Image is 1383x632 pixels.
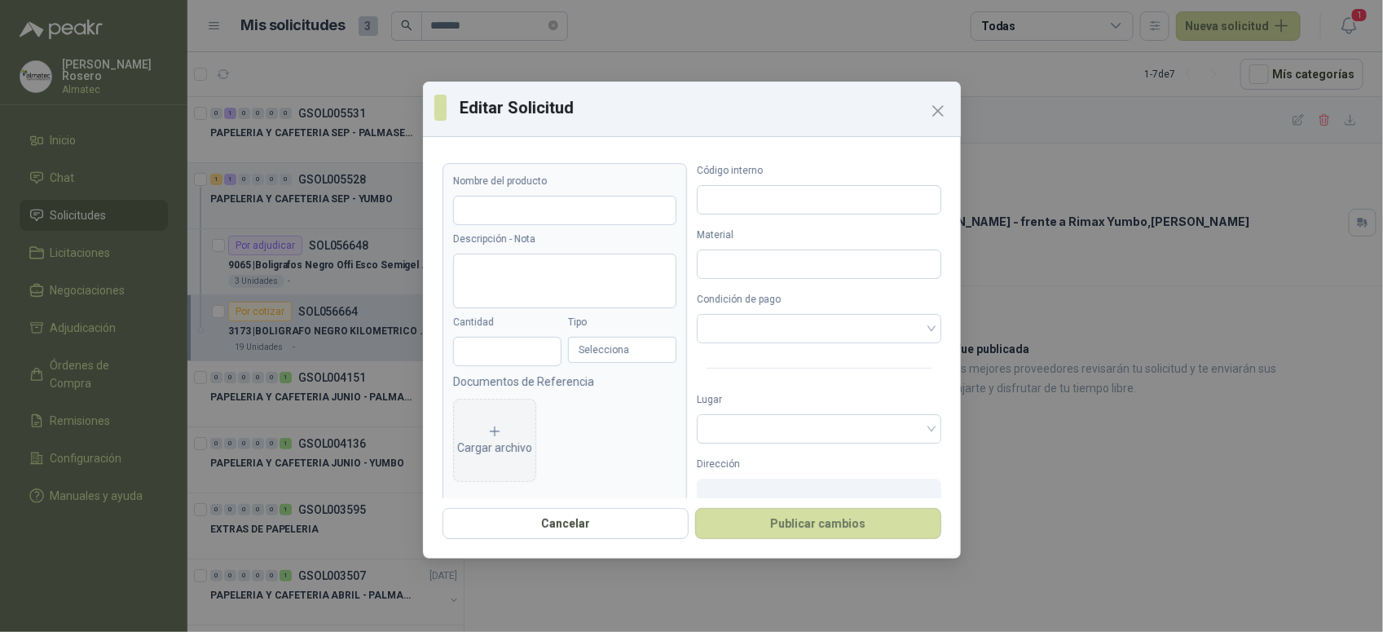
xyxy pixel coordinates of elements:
[453,373,676,391] p: Documentos de Referencia
[457,424,532,457] div: Cargar archivo
[697,479,941,516] div: ,
[568,337,676,363] div: Selecciona
[460,95,949,120] h3: Editar Solicitud
[697,392,941,408] label: Lugar
[697,292,941,307] label: Condición de pago
[453,174,676,189] label: Nombre del producto
[925,98,951,124] button: Close
[453,315,562,330] label: Cantidad
[443,508,689,539] button: Cancelar
[568,315,676,330] label: Tipo
[695,508,941,539] button: Publicar cambios
[697,228,941,243] label: Material
[697,163,941,179] label: Código interno
[453,232,676,247] label: Descripción - Nota
[697,457,941,472] label: Dirección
